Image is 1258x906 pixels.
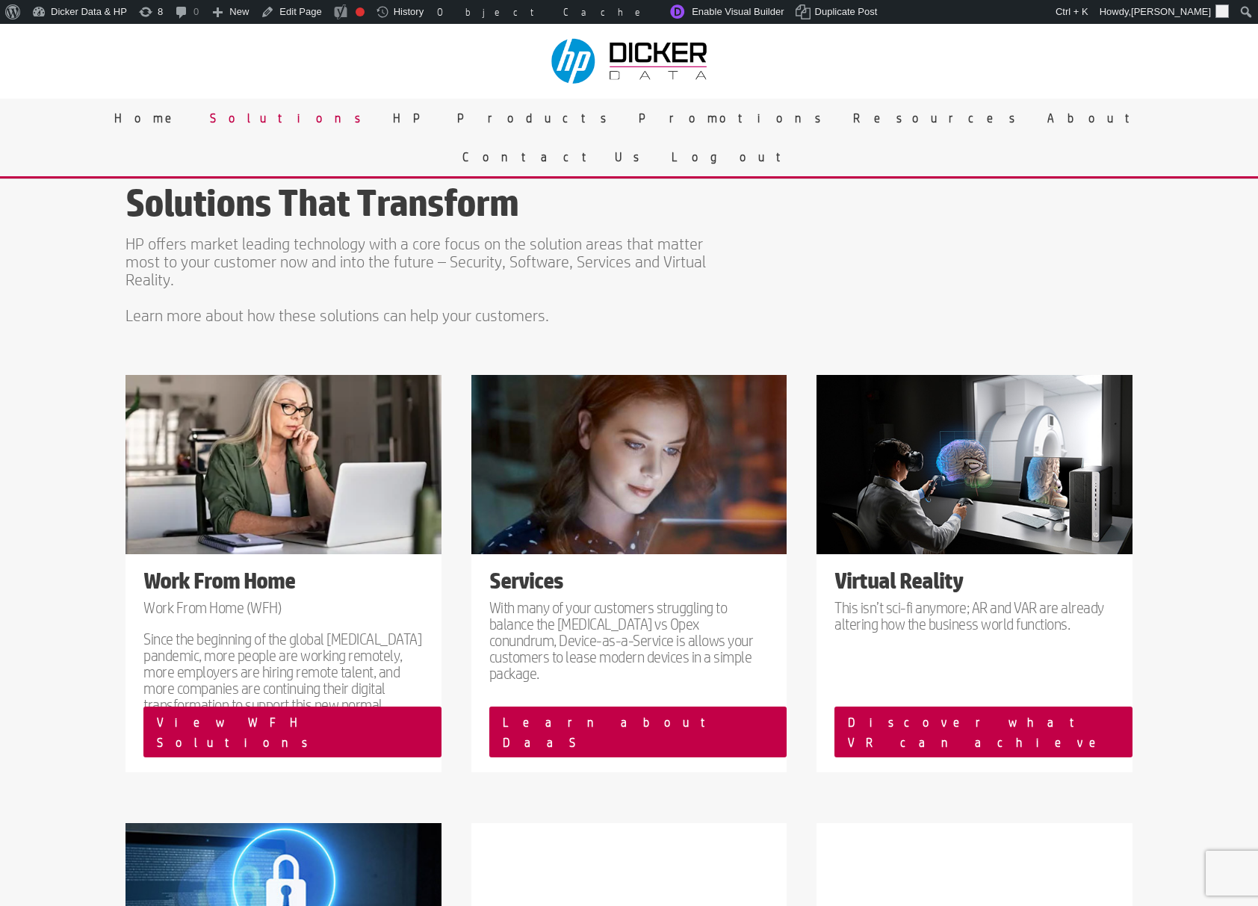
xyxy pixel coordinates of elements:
h3: Solutions That Transform [126,182,707,231]
a: About [1036,99,1156,137]
a: Home [103,99,199,137]
img: Work From Home bundles recommended [126,375,441,554]
h4: Work From Home [143,569,423,599]
img: Dicker Data & HP [542,31,719,91]
div: Focus keyphrase not set [356,7,365,16]
a: Learn about DaaS [489,707,787,757]
span: HP offers market leading technology with a core focus on the solution areas that matter most to y... [126,235,706,288]
h4: Services [489,569,769,599]
a: Discover what VR can achieve [834,707,1132,757]
a: Resources [842,99,1036,137]
span: Learn more about how these solutions can help your customers. [126,306,549,324]
a: Logout [660,137,807,176]
a: View WFH Solutions [143,707,441,757]
p: Since the beginning of the global [MEDICAL_DATA] pandemic, more people are working remotely, more... [143,630,423,713]
a: Contact Us [451,137,660,176]
span: [PERSON_NAME] [1131,6,1211,17]
a: Promotions [628,99,842,137]
p: This isn’t sci-fi anymore; AR and VAR are already altering how the business world functions. [834,599,1114,632]
p: Work From Home (WFH) [143,599,423,630]
a: Solutions [199,99,382,137]
p: With many of your customers struggling to balance the [MEDICAL_DATA] vs Opex conundrum, Device-as... [489,599,769,681]
h4: Virtual Reality [834,569,1114,599]
a: HP Products [382,99,628,137]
